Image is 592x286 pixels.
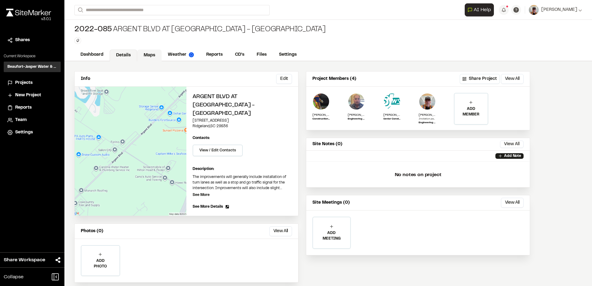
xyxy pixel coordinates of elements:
p: Photos (0) [81,228,103,235]
p: ADD MEMBER [455,106,487,117]
a: Reports [7,104,57,111]
a: Weather [162,49,200,61]
button: Edit Tags [74,37,81,44]
p: Engineering Technician [348,117,365,121]
a: Team [7,117,57,123]
h2: Argent Blvd at [GEOGRAPHIC_DATA] - [GEOGRAPHIC_DATA] [193,93,292,118]
img: Matthew Giambrone [348,93,365,110]
button: Share Project [460,74,500,84]
span: 2022-085 [74,25,112,35]
div: Oh geez...please don't... [6,16,51,22]
a: Projects [7,80,57,86]
p: The improvements will generally include installation of turn lanes as well as a stop and go traff... [193,174,292,191]
button: Search [74,5,85,15]
span: Share Workspace [4,256,45,264]
p: [PERSON_NAME] [348,113,365,117]
button: View All [269,226,292,236]
a: Shares [7,37,57,44]
a: Reports [200,49,229,61]
button: Open AI Assistant [465,3,494,16]
button: Edit [276,74,292,84]
p: Project Members (4) [312,76,356,82]
p: [STREET_ADDRESS] [193,118,292,123]
a: Settings [7,129,57,136]
a: Details [110,50,137,61]
img: User [529,5,539,15]
p: ADD PHOTO [81,258,120,269]
span: AI Help [474,6,491,14]
img: precipai.png [189,52,194,57]
button: [PERSON_NAME] [529,5,582,15]
p: See More [193,192,210,198]
a: Dashboard [74,49,110,61]
p: ADD MEETING [313,230,350,241]
button: View All [501,74,524,84]
a: Maps [137,50,162,61]
div: Argent Blvd at [GEOGRAPHIC_DATA] - [GEOGRAPHIC_DATA] [74,25,326,35]
p: Contacts: [193,135,210,141]
p: Current Workspace [4,54,61,59]
img: Victor Gaucin [312,93,330,110]
p: Site Notes (0) [312,141,342,148]
div: Open AI Assistant [465,3,496,16]
p: Construction Engineer II [312,117,330,121]
span: Settings [15,129,33,136]
span: [PERSON_NAME] [541,6,577,13]
a: Files [250,49,273,61]
span: See More Details [193,204,223,210]
span: Projects [15,80,33,86]
a: CD's [229,49,250,61]
img: Cliff Schwabauer [419,93,436,110]
p: Invitation pending [419,117,436,121]
p: [PERSON_NAME] [419,113,436,117]
p: Senior Construction Manager [383,117,401,121]
p: Ridgeland , SC 29936 [193,123,292,129]
img: Jason Quick [383,93,401,110]
span: Reports [15,104,32,111]
button: View / Edit Contacts [193,145,243,156]
p: [PERSON_NAME] [383,113,401,117]
p: Add Note [504,153,521,159]
img: rebrand.png [6,9,51,16]
p: Info [81,76,90,82]
span: Collapse [4,273,24,281]
button: View All [500,141,524,148]
span: Team [15,117,27,123]
h3: Beaufort-Jasper Water & Sewer Authority [7,64,57,70]
p: No notes on project [311,165,525,185]
p: [PERSON_NAME] [312,113,330,117]
span: Shares [15,37,30,44]
a: New Project [7,92,57,99]
a: Settings [273,49,303,61]
span: New Project [15,92,41,99]
p: Description: [193,166,292,172]
p: Engineering Construction Supervisor South of the Broad [419,121,436,125]
button: View All [501,198,524,208]
p: Site Meetings (0) [312,199,350,206]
